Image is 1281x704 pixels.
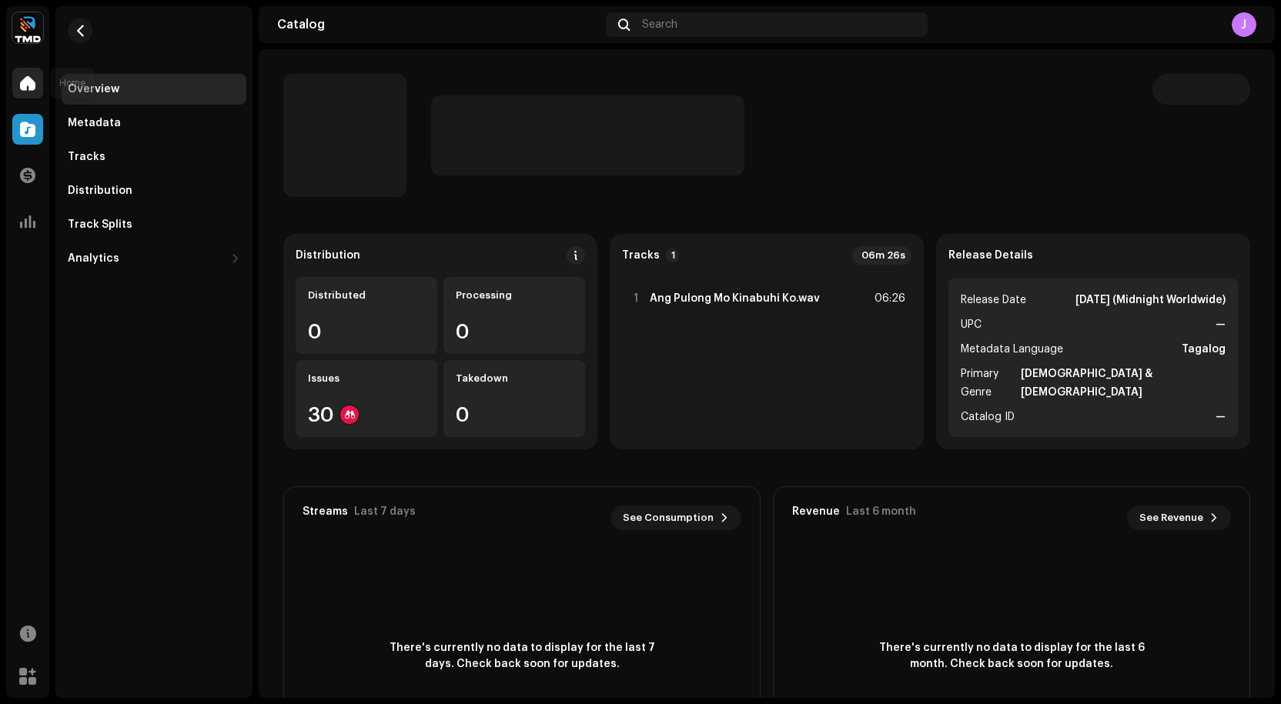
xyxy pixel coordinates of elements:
div: Tracks [68,151,105,163]
span: See Revenue [1139,502,1203,533]
div: Analytics [68,252,119,265]
div: Revenue [792,505,840,518]
re-m-nav-item: Tracks [62,142,246,172]
span: Primary Genre [961,365,1018,402]
div: Metadata [68,117,121,129]
div: Issues [308,372,425,385]
span: Catalog ID [961,408,1015,426]
span: Search [642,18,677,31]
span: There's currently no data to display for the last 6 month. Check back soon for updates. [873,640,1150,672]
span: Metadata Language [961,340,1063,359]
button: See Consumption [610,505,741,530]
re-m-nav-item: Distribution [62,175,246,206]
strong: — [1216,408,1226,426]
span: There's currently no data to display for the last 7 days. Check back soon for updates. [383,640,661,672]
strong: Tagalog [1182,340,1226,359]
div: 06:26 [871,289,905,308]
div: J [1232,12,1256,37]
div: Distribution [68,185,132,197]
span: UPC [961,315,982,334]
re-m-nav-dropdown: Analytics [62,243,246,274]
div: Distributed [308,289,425,302]
div: Processing [456,289,573,302]
button: See Revenue [1127,505,1231,530]
strong: Release Details [948,249,1033,262]
div: Overview [68,83,119,95]
span: See Consumption [623,502,714,533]
re-m-nav-item: Overview [62,74,246,105]
div: Distribution [296,249,360,262]
strong: [DATE] (Midnight Worldwide) [1075,291,1226,309]
strong: [DEMOGRAPHIC_DATA] & [DEMOGRAPHIC_DATA] [1021,365,1226,402]
div: Catalog [277,18,600,31]
re-m-nav-item: Track Splits [62,209,246,240]
div: Last 7 days [354,505,416,518]
div: Last 6 month [846,505,916,518]
strong: Tracks [622,249,660,262]
span: Release Date [961,291,1026,309]
div: Takedown [456,372,573,385]
img: 622bc8f8-b98b-49b5-8c6c-3a84fb01c0a0 [12,12,43,43]
strong: — [1216,315,1226,334]
div: Streams [303,505,348,518]
re-m-nav-item: Metadata [62,108,246,138]
strong: Ang Pulong Mo Kinabuhi Ko.wav [650,292,820,305]
div: 06m 26s [852,246,911,265]
div: Track Splits [68,219,132,231]
p-badge: 1 [666,249,680,262]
